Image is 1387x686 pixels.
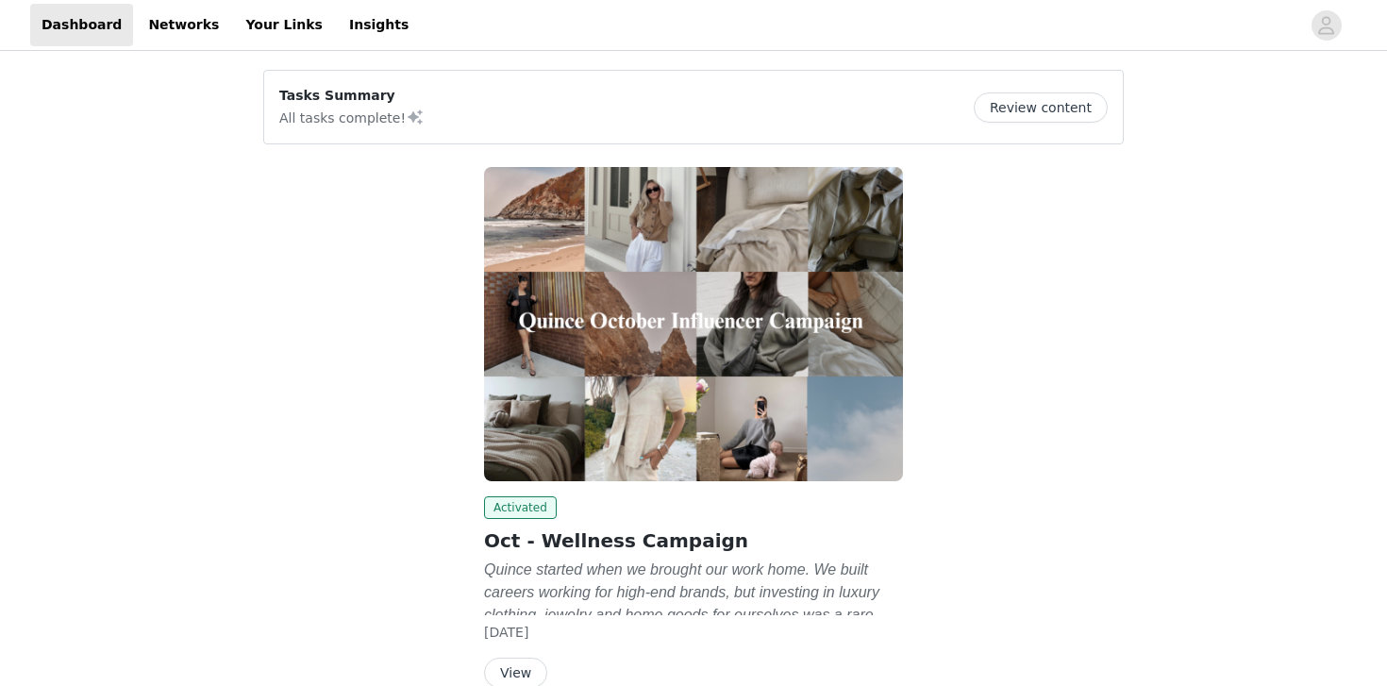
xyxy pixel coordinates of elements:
p: Tasks Summary [279,86,425,106]
a: Dashboard [30,4,133,46]
a: View [484,666,547,680]
h2: Oct - Wellness Campaign [484,527,903,555]
span: [DATE] [484,625,528,640]
p: All tasks complete! [279,106,425,128]
a: Insights [338,4,420,46]
button: Review content [974,92,1108,123]
a: Your Links [234,4,334,46]
div: avatar [1317,10,1335,41]
a: Networks [137,4,230,46]
img: Quince [484,167,903,481]
span: Activated [484,496,557,519]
